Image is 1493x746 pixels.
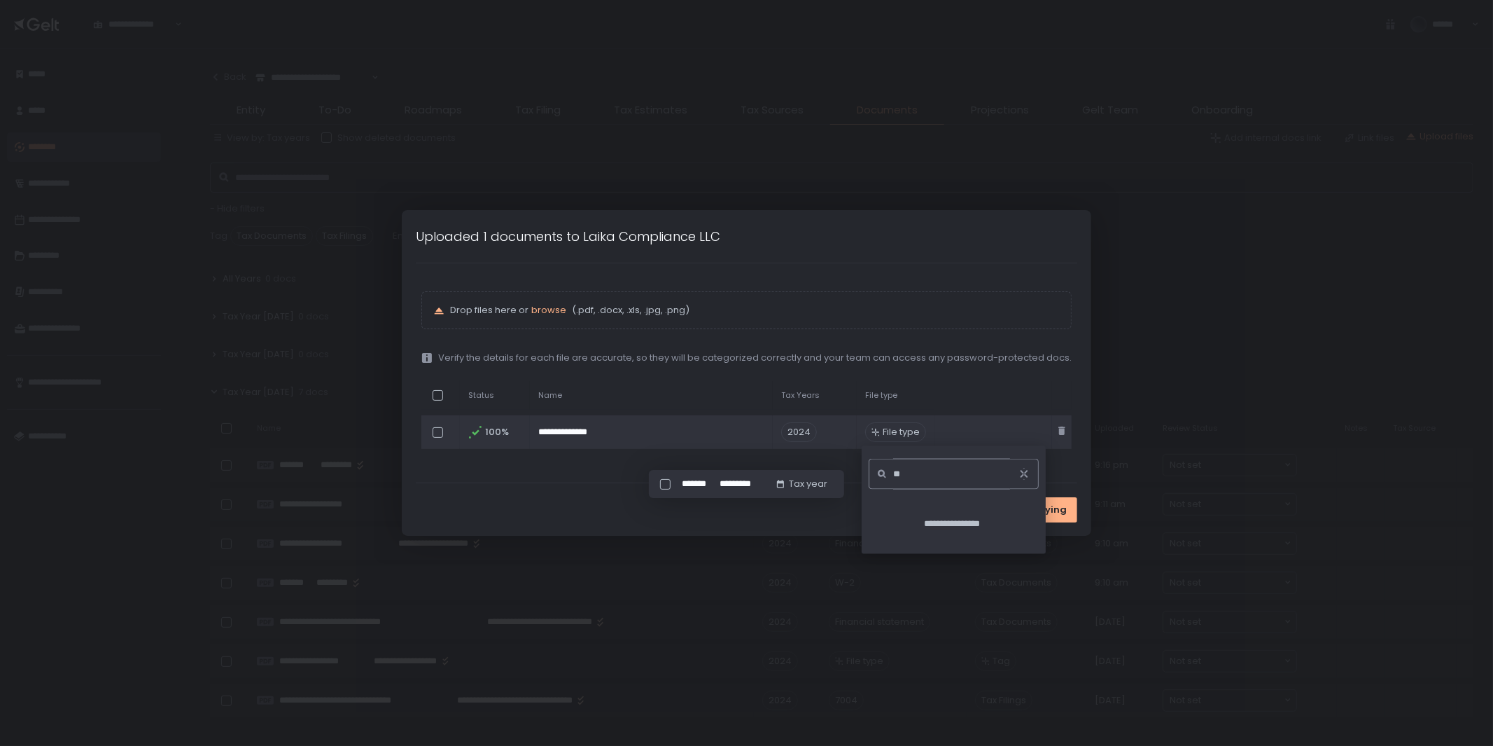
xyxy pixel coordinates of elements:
[416,227,720,246] h1: Uploaded 1 documents to Laika Compliance LLC
[531,304,566,317] button: browse
[781,390,820,401] span: Tax Years
[485,426,507,438] span: 100%
[883,426,920,438] span: File type
[538,390,562,401] span: Name
[450,304,1060,317] p: Drop files here or
[531,303,566,317] span: browse
[865,390,897,401] span: File type
[438,352,1072,364] span: Verify the details for each file are accurate, so they will be categorized correctly and your tea...
[781,422,817,442] span: 2024
[775,478,827,490] button: Tax year
[569,304,689,317] span: (.pdf, .docx, .xls, .jpg, .png)
[468,390,494,401] span: Status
